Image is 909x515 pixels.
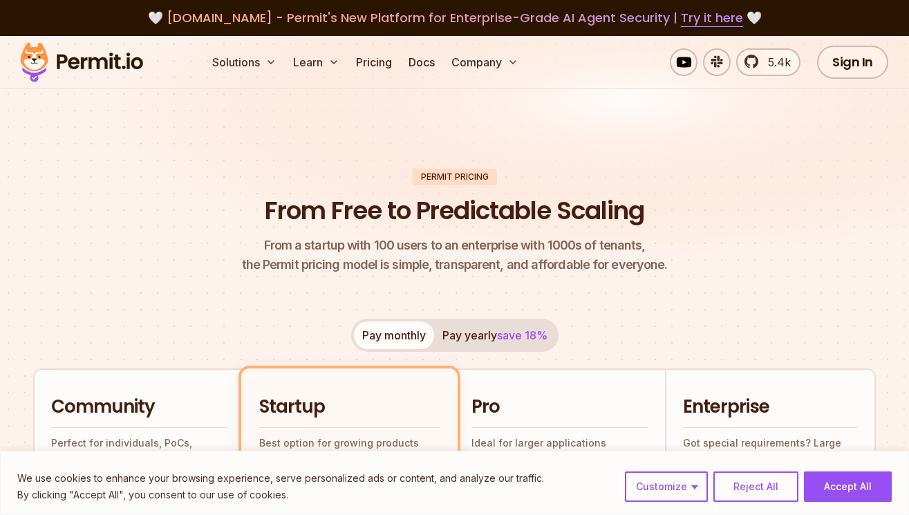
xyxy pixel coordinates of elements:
button: Company [446,48,524,76]
h1: From Free to Predictable Scaling [265,194,644,228]
button: Solutions [207,48,282,76]
button: Learn [288,48,345,76]
div: 🤍 🤍 [33,8,876,28]
p: Perfect for individuals, PoCs, or small teams - all essential features included. [51,436,227,478]
a: Pricing [350,48,397,76]
img: Permit logo [14,39,149,86]
button: Accept All [804,471,892,502]
span: 5.4k [760,54,791,71]
span: save 18% [497,328,547,342]
h2: Pro [471,395,649,420]
span: From a startup with 100 users to an enterprise with 1000s of tenants, [242,236,668,255]
a: Docs [403,48,440,76]
a: 5.4k [736,48,800,76]
p: By clicking "Accept All", you consent to our use of cookies. [17,487,544,503]
p: Got special requirements? Large organization? Get full access to all features, premium support, a... [683,436,858,491]
p: Ideal for larger applications with enterprise needs. Pay only for active users, enterprise featur... [471,436,649,491]
h2: Enterprise [683,395,858,420]
div: Permit Pricing [413,169,497,185]
button: Customize [625,471,708,502]
a: Sign In [817,46,888,79]
button: Reject All [713,471,798,502]
h2: Startup [259,395,440,420]
p: Best option for growing products that want to scale fast. Affordable for everyone. Also great for... [259,436,440,491]
h2: Community [51,395,227,420]
span: [DOMAIN_NAME] - Permit's New Platform for Enterprise-Grade AI Agent Security | [167,9,743,26]
button: Pay yearlysave 18% [434,321,556,349]
p: We use cookies to enhance your browsing experience, serve personalized ads or content, and analyz... [17,470,544,487]
p: the Permit pricing model is simple, transparent, and affordable for everyone. [242,236,668,274]
a: Try it here [681,9,743,27]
